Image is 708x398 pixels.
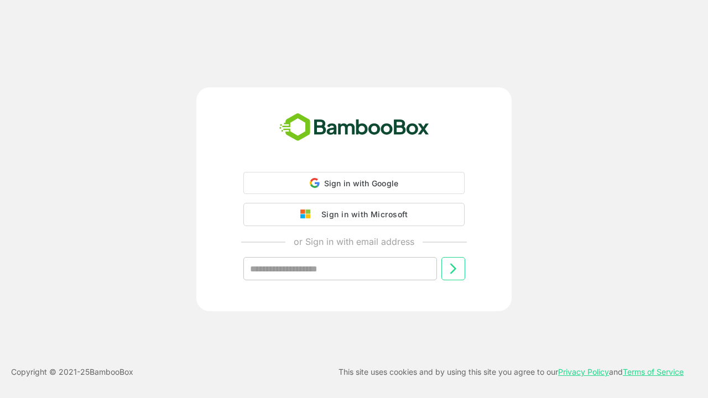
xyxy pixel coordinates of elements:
div: Sign in with Microsoft [316,207,408,222]
img: google [300,210,316,219]
div: Sign in with Google [243,172,465,194]
a: Terms of Service [623,367,684,376]
p: Copyright © 2021- 25 BambooBox [11,365,133,379]
span: Sign in with Google [324,179,399,188]
a: Privacy Policy [558,367,609,376]
img: bamboobox [273,109,435,146]
p: or Sign in with email address [294,235,414,248]
button: Sign in with Microsoft [243,203,465,226]
p: This site uses cookies and by using this site you agree to our and [339,365,684,379]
